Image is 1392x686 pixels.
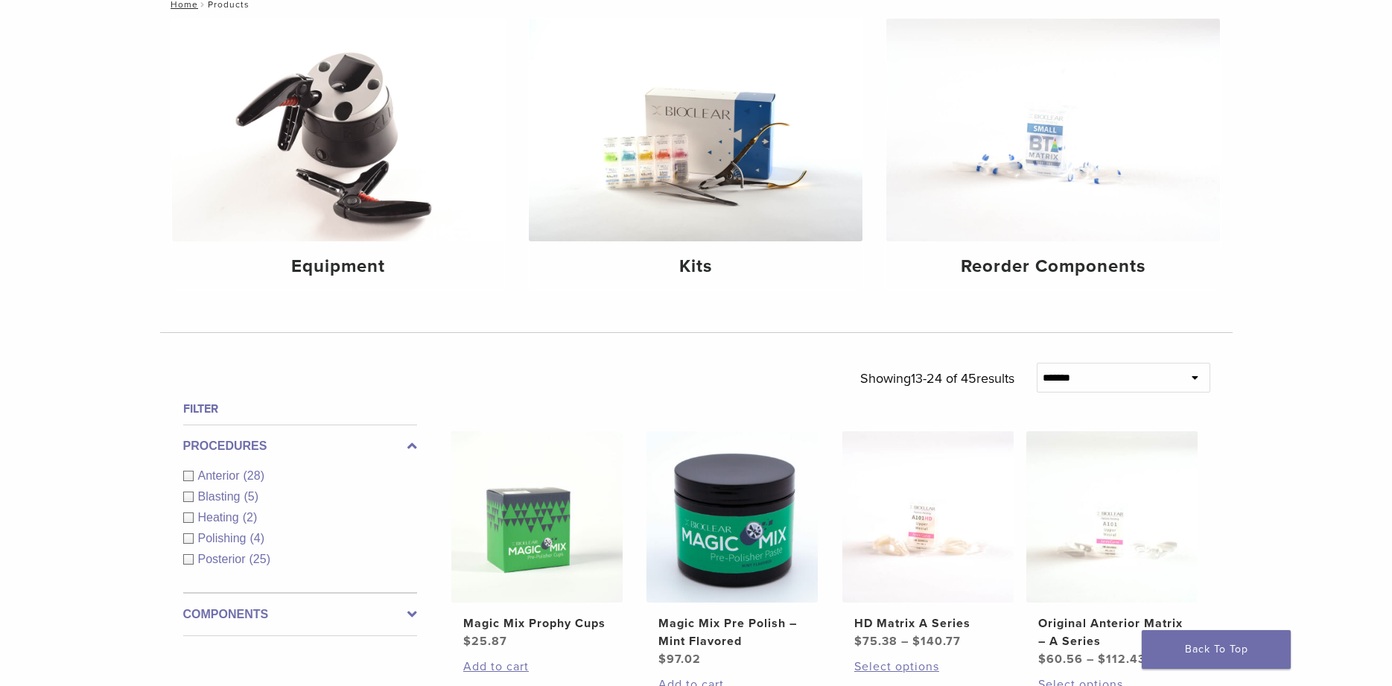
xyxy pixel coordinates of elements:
[198,490,244,503] span: Blasting
[541,253,851,280] h4: Kits
[646,431,819,668] a: Magic Mix Pre Polish - Mint FlavoredMagic Mix Pre Polish – Mint Flavored $97.02
[451,431,623,603] img: Magic Mix Prophy Cups
[198,553,250,565] span: Posterior
[898,253,1208,280] h4: Reorder Components
[183,606,417,623] label: Components
[912,634,921,649] span: $
[243,511,258,524] span: (2)
[1038,652,1083,667] bdi: 60.56
[854,658,1002,676] a: Select options for “HD Matrix A Series”
[1098,652,1145,667] bdi: 112.43
[1038,614,1186,650] h2: Original Anterior Matrix – A Series
[842,431,1014,603] img: HD Matrix A Series
[198,1,208,8] span: /
[250,553,270,565] span: (25)
[198,511,243,524] span: Heating
[886,19,1220,290] a: Reorder Components
[244,490,258,503] span: (5)
[183,437,417,455] label: Procedures
[463,658,611,676] a: Add to cart: “Magic Mix Prophy Cups”
[886,19,1220,241] img: Reorder Components
[463,634,471,649] span: $
[658,614,806,650] h2: Magic Mix Pre Polish – Mint Flavored
[198,469,244,482] span: Anterior
[1087,652,1094,667] span: –
[244,469,264,482] span: (28)
[646,431,818,603] img: Magic Mix Pre Polish - Mint Flavored
[658,652,701,667] bdi: 97.02
[451,431,624,650] a: Magic Mix Prophy CupsMagic Mix Prophy Cups $25.87
[860,363,1014,394] p: Showing results
[463,634,507,649] bdi: 25.87
[901,634,909,649] span: –
[250,532,264,544] span: (4)
[1038,652,1046,667] span: $
[172,19,506,241] img: Equipment
[911,370,976,387] span: 13-24 of 45
[183,400,417,418] h4: Filter
[854,614,1002,632] h2: HD Matrix A Series
[529,19,862,290] a: Kits
[529,19,862,241] img: Kits
[854,634,862,649] span: $
[184,253,494,280] h4: Equipment
[1142,630,1291,669] a: Back To Top
[463,614,611,632] h2: Magic Mix Prophy Cups
[854,634,897,649] bdi: 75.38
[1098,652,1106,667] span: $
[1026,431,1199,668] a: Original Anterior Matrix - A SeriesOriginal Anterior Matrix – A Series
[1026,431,1198,603] img: Original Anterior Matrix - A Series
[658,652,667,667] span: $
[912,634,961,649] bdi: 140.77
[172,19,506,290] a: Equipment
[842,431,1015,650] a: HD Matrix A SeriesHD Matrix A Series
[198,532,250,544] span: Polishing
